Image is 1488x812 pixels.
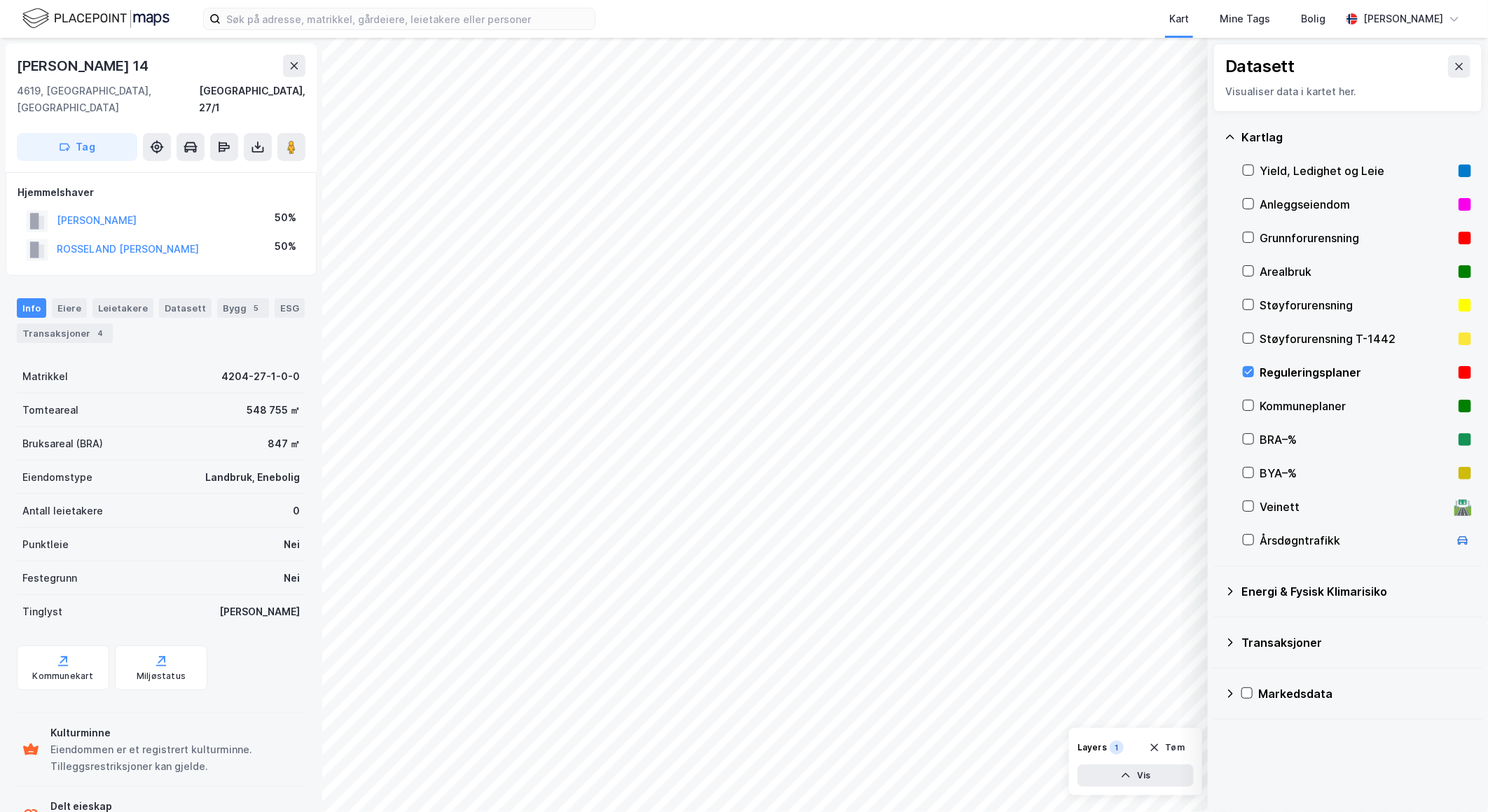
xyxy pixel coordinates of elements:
[1077,742,1107,753] div: Layers
[1260,196,1453,213] div: Anleggseiendom
[1077,764,1194,787] button: Vis
[1260,431,1453,448] div: BRA–%
[1241,634,1471,651] div: Transaksjoner
[17,133,137,161] button: Tag
[50,724,300,741] div: Kulturminne
[268,435,300,452] div: 847 ㎡
[93,326,107,340] div: 4
[275,209,296,226] div: 50%
[284,570,300,587] div: Nei
[1454,498,1473,516] div: 🛣️
[1363,10,1443,27] div: [PERSON_NAME]
[1260,297,1453,314] div: Støyforurensning
[1258,685,1471,702] div: Markedsdata
[18,184,305,201] div: Hjemmelshaver
[1241,583,1471,600] div: Energi & Fysisk Klimarisiko
[52,298,87,318] div: Eiere
[1301,10,1325,27] div: Bolig
[1110,741,1124,755] div: 1
[17,55,151,77] div: [PERSON_NAME] 14
[22,6,170,31] img: logo.f888ab2527a4732fd821a326f86c7f29.svg
[137,671,186,682] div: Miljøstatus
[22,435,103,452] div: Bruksareal (BRA)
[1260,364,1453,381] div: Reguleringsplaner
[1260,498,1449,515] div: Veinett
[219,603,300,620] div: [PERSON_NAME]
[50,741,300,775] div: Eiendommen er et registrert kulturminne. Tilleggsrestriksjoner kan gjelde.
[1260,465,1453,482] div: BYA–%
[92,298,153,318] div: Leietakere
[32,671,93,682] div: Kommunekart
[159,298,212,318] div: Datasett
[1418,745,1488,812] div: Kontrollprogram for chat
[1260,263,1453,280] div: Arealbruk
[17,83,199,116] div: 4619, [GEOGRAPHIC_DATA], [GEOGRAPHIC_DATA]
[1140,736,1194,759] button: Tøm
[22,603,62,620] div: Tinglyst
[1260,532,1449,549] div: Årsdøgntrafikk
[22,536,69,553] div: Punktleie
[1220,10,1270,27] div: Mine Tags
[22,469,92,486] div: Eiendomstype
[1260,162,1453,179] div: Yield, Ledighet og Leie
[205,469,300,486] div: Landbruk, Enebolig
[275,298,305,318] div: ESG
[221,8,595,29] input: Søk på adresse, matrikkel, gårdeiere, leietakere eller personer
[1225,83,1470,100] div: Visualiser data i kartet her.
[1260,398,1453,414] div: Kommuneplaner
[1260,330,1453,347] div: Støyforurensning T-1442
[1418,745,1488,812] iframe: Chat Widget
[221,368,300,385] div: 4204-27-1-0-0
[247,402,300,419] div: 548 755 ㎡
[249,301,263,315] div: 5
[217,298,269,318] div: Bygg
[275,238,296,255] div: 50%
[1241,129,1471,146] div: Kartlag
[284,536,300,553] div: Nei
[22,503,103,519] div: Antall leietakere
[22,570,77,587] div: Festegrunn
[1260,230,1453,246] div: Grunnforurensning
[17,298,46,318] div: Info
[199,83,305,116] div: [GEOGRAPHIC_DATA], 27/1
[1225,55,1295,78] div: Datasett
[22,402,78,419] div: Tomteareal
[22,368,68,385] div: Matrikkel
[1169,10,1189,27] div: Kart
[17,323,113,343] div: Transaksjoner
[293,503,300,519] div: 0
